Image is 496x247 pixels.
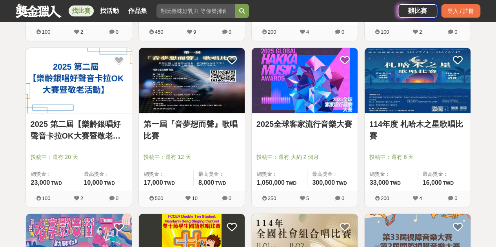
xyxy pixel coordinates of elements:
[42,195,51,201] span: 100
[381,195,389,201] span: 200
[423,170,466,178] span: 最高獎金：
[31,118,127,141] a: 2025 第二屆【樂齡銀唱好聲音卡拉OK大賽暨敬老活動】
[193,29,196,35] span: 9
[256,153,353,161] span: 投稿中：還有 大約 2 個月
[443,180,453,186] span: TWD
[306,29,309,35] span: 4
[144,153,240,161] span: 投稿中：還有 12 天
[257,179,285,186] span: 1,050,000
[84,179,103,186] span: 10,000
[26,48,132,113] img: Cover Image
[268,195,276,201] span: 250
[256,118,353,130] a: 2025全球客家流行音樂大賽
[229,29,231,35] span: 0
[370,179,389,186] span: 33,000
[257,170,303,178] span: 總獎金：
[423,179,442,186] span: 16,000
[336,180,347,186] span: TWD
[419,29,422,35] span: 2
[381,29,389,35] span: 100
[144,118,240,141] a: 第一屆『音夢想而聲』歌唱比賽
[26,48,132,114] a: Cover Image
[139,48,245,113] img: Cover Image
[144,179,163,186] span: 17,000
[252,48,358,114] a: Cover Image
[312,170,352,178] span: 最高獎金：
[42,29,51,35] span: 100
[441,4,480,18] div: 登入 / 註冊
[192,195,197,201] span: 10
[342,29,344,35] span: 0
[104,180,114,186] span: TWD
[51,180,62,186] span: TWD
[454,195,457,201] span: 0
[369,153,466,161] span: 投稿中：還有 6 天
[369,118,466,141] a: 114年度 札哈木之星歌唱比賽
[268,29,276,35] span: 200
[342,195,344,201] span: 0
[365,48,471,113] img: Cover Image
[84,170,127,178] span: 最高獎金：
[229,195,231,201] span: 0
[312,179,335,186] span: 300,000
[139,48,245,114] a: Cover Image
[370,170,413,178] span: 總獎金：
[155,195,164,201] span: 500
[80,29,83,35] span: 2
[419,195,422,201] span: 4
[164,180,174,186] span: TWD
[116,29,118,35] span: 0
[116,195,118,201] span: 0
[198,170,240,178] span: 最高獎金：
[31,179,50,186] span: 23,000
[215,180,226,186] span: TWD
[286,180,296,186] span: TWD
[97,5,122,16] a: 找活動
[80,195,83,201] span: 2
[144,170,189,178] span: 總獎金：
[365,48,471,114] a: Cover Image
[155,29,164,35] span: 450
[156,4,235,18] input: 翻玩臺味好乳力 等你發揮創意！
[31,153,127,161] span: 投稿中：還有 20 天
[390,180,400,186] span: TWD
[125,5,150,16] a: 作品集
[454,29,457,35] span: 0
[69,5,94,16] a: 找比賽
[31,170,74,178] span: 總獎金：
[198,179,214,186] span: 8,000
[398,4,437,18] a: 辦比賽
[306,195,309,201] span: 5
[252,48,358,113] img: Cover Image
